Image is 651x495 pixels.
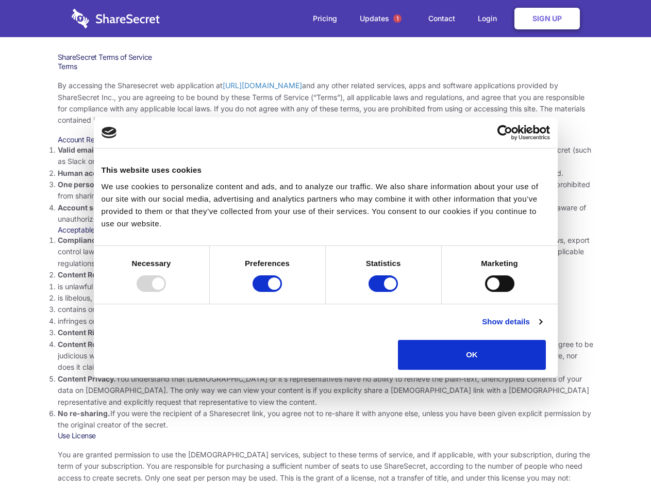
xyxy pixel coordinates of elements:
[366,259,401,268] strong: Statistics
[58,304,594,315] li: contains or installs any active malware or exploits, or uses our platform for exploit delivery (s...
[58,168,594,179] li: Only human beings may create accounts. “Bot” accounts — those created by software, in an automate...
[132,259,171,268] strong: Necessary
[58,340,140,349] strong: Content Responsibility.
[468,3,512,35] a: Login
[58,339,594,373] li: You are solely responsible for the content you share on Sharesecret, and with the people you shar...
[58,449,594,484] p: You are granted permission to use the [DEMOGRAPHIC_DATA] services, subject to these terms of serv...
[58,408,594,431] li: If you were the recipient of a Sharesecret link, you agree not to re-share it with anyone else, u...
[58,374,116,383] strong: Content Privacy.
[58,53,594,62] h1: ShareSecret Terms of Service
[58,203,120,212] strong: Account security.
[102,180,550,230] div: We use cookies to personalize content and ads, and to analyze our traffic. We also share informat...
[58,431,594,440] h3: Use License
[58,373,594,408] li: You understand that [DEMOGRAPHIC_DATA] or it’s representatives have no ability to retrieve the pl...
[418,3,465,35] a: Contact
[393,14,402,23] span: 1
[481,259,518,268] strong: Marketing
[58,202,594,225] li: You are responsible for your own account security, including the security of your Sharesecret acc...
[58,269,594,327] li: You agree NOT to use Sharesecret to upload or share content that:
[58,144,594,168] li: You must provide a valid email address, either directly, or through approved third-party integrat...
[58,180,145,189] strong: One person per account.
[58,316,594,327] li: infringes on any proprietary right of any party, including patent, trademark, trade secret, copyr...
[58,270,133,279] strong: Content Restrictions.
[102,164,550,176] div: This website uses cookies
[482,316,542,328] a: Show details
[58,80,594,126] p: By accessing the Sharesecret web application at and any other related services, apps and software...
[223,81,302,90] a: [URL][DOMAIN_NAME]
[58,328,113,337] strong: Content Rights.
[58,62,594,71] h3: Terms
[58,235,594,269] li: Your use of the Sharesecret must not violate any applicable laws, including copyright or trademar...
[58,169,120,177] strong: Human accounts.
[245,259,290,268] strong: Preferences
[514,8,580,29] a: Sign Up
[58,327,594,338] li: You agree that you will use Sharesecret only to secure and share content that you have the right ...
[303,3,347,35] a: Pricing
[58,236,213,244] strong: Compliance with local laws and regulations.
[460,125,550,140] a: Usercentrics Cookiebot - opens in a new window
[58,225,594,235] h3: Acceptable Use
[58,135,594,144] h3: Account Requirements
[58,292,594,304] li: is libelous, defamatory, or fraudulent
[58,145,98,154] strong: Valid email.
[58,409,110,418] strong: No re-sharing.
[72,9,160,28] img: logo-wordmark-white-trans-d4663122ce5f474addd5e946df7df03e33cb6a1c49d2221995e7729f52c070b2.svg
[58,179,594,202] li: You are not allowed to share account credentials. Each account is dedicated to the individual who...
[398,340,546,370] button: OK
[58,281,594,292] li: is unlawful or promotes unlawful activities
[102,127,117,138] img: logo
